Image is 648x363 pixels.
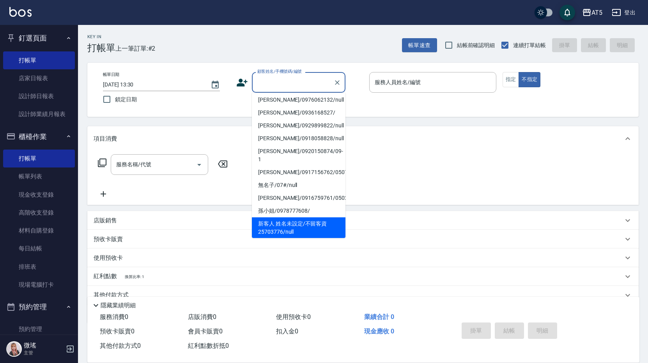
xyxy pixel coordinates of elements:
[579,5,606,21] button: AT5
[3,222,75,240] a: 材料自購登錄
[125,275,144,279] span: 換算比率: 1
[3,28,75,48] button: 釘選頁面
[252,145,345,166] li: [PERSON_NAME]/0920150874/09-1
[3,105,75,123] a: 設計師業績月報表
[87,248,639,267] div: 使用預收卡
[3,186,75,204] a: 現金收支登錄
[364,328,394,335] span: 現金應收 0
[252,106,345,119] li: [PERSON_NAME]/0936168527/
[24,349,64,356] p: 主管
[100,313,128,321] span: 服務消費 0
[3,69,75,87] a: 店家日報表
[87,267,639,286] div: 紅利點數換算比率: 1
[3,297,75,317] button: 預約管理
[94,272,144,281] p: 紅利點數
[87,42,115,53] h3: 打帳單
[252,119,345,132] li: [PERSON_NAME]/0929899822/null
[252,204,345,217] li: 孫小姐/0978777608/
[457,41,495,49] span: 結帳前確認明細
[519,72,540,87] button: 不指定
[276,328,298,335] span: 扣入金 0
[115,95,137,104] span: 鎖定日期
[252,192,345,204] li: [PERSON_NAME]/0916759761/05027
[103,78,203,91] input: YYYY/MM/DD hh:mm
[103,72,119,78] label: 帳單日期
[559,5,575,20] button: save
[591,8,602,18] div: AT5
[3,204,75,222] a: 高階收支登錄
[3,276,75,294] a: 現場電腦打卡
[402,38,437,53] button: 帳單速查
[115,44,156,53] span: 上一筆訂單:#2
[193,159,205,171] button: Open
[3,167,75,185] a: 帳單列表
[24,342,64,349] h5: 微瑤
[100,328,135,335] span: 預收卡販賣 0
[3,240,75,257] a: 每日結帳
[94,291,133,300] p: 其他付款方式
[6,341,22,357] img: Person
[609,5,639,20] button: 登出
[87,34,115,39] h2: Key In
[3,127,75,147] button: 櫃檯作業
[3,320,75,338] a: 預約管理
[87,126,639,151] div: 項目消費
[364,313,394,321] span: 業績合計 0
[3,258,75,276] a: 排班表
[257,69,302,74] label: 顧客姓名/手機號碼/編號
[252,93,345,106] li: [PERSON_NAME]/0976062132/null
[276,313,311,321] span: 使用預收卡 0
[188,328,223,335] span: 會員卡販賣 0
[87,230,639,248] div: 預收卡販賣
[9,7,32,17] img: Logo
[94,135,117,143] p: 項目消費
[3,150,75,167] a: 打帳單
[3,87,75,105] a: 設計師日報表
[94,235,123,243] p: 預收卡販賣
[252,166,345,179] li: [PERSON_NAME]/0917156762/05072
[87,211,639,230] div: 店販銷售
[188,313,216,321] span: 店販消費 0
[188,342,229,349] span: 紅利點數折抵 0
[513,41,546,49] span: 連續打單結帳
[94,254,123,262] p: 使用預收卡
[3,51,75,69] a: 打帳單
[100,342,141,349] span: 其他付款方式 0
[206,76,225,94] button: Choose date, selected date is 2025-10-05
[503,72,519,87] button: 指定
[332,77,343,88] button: Clear
[252,217,345,238] li: 新客人 姓名未設定/不留客資25703776/null
[252,132,345,145] li: [PERSON_NAME]/0918058828/null
[101,301,136,310] p: 隱藏業績明細
[94,217,117,225] p: 店販銷售
[87,286,639,305] div: 其他付款方式
[252,179,345,192] li: 無名子/07#/null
